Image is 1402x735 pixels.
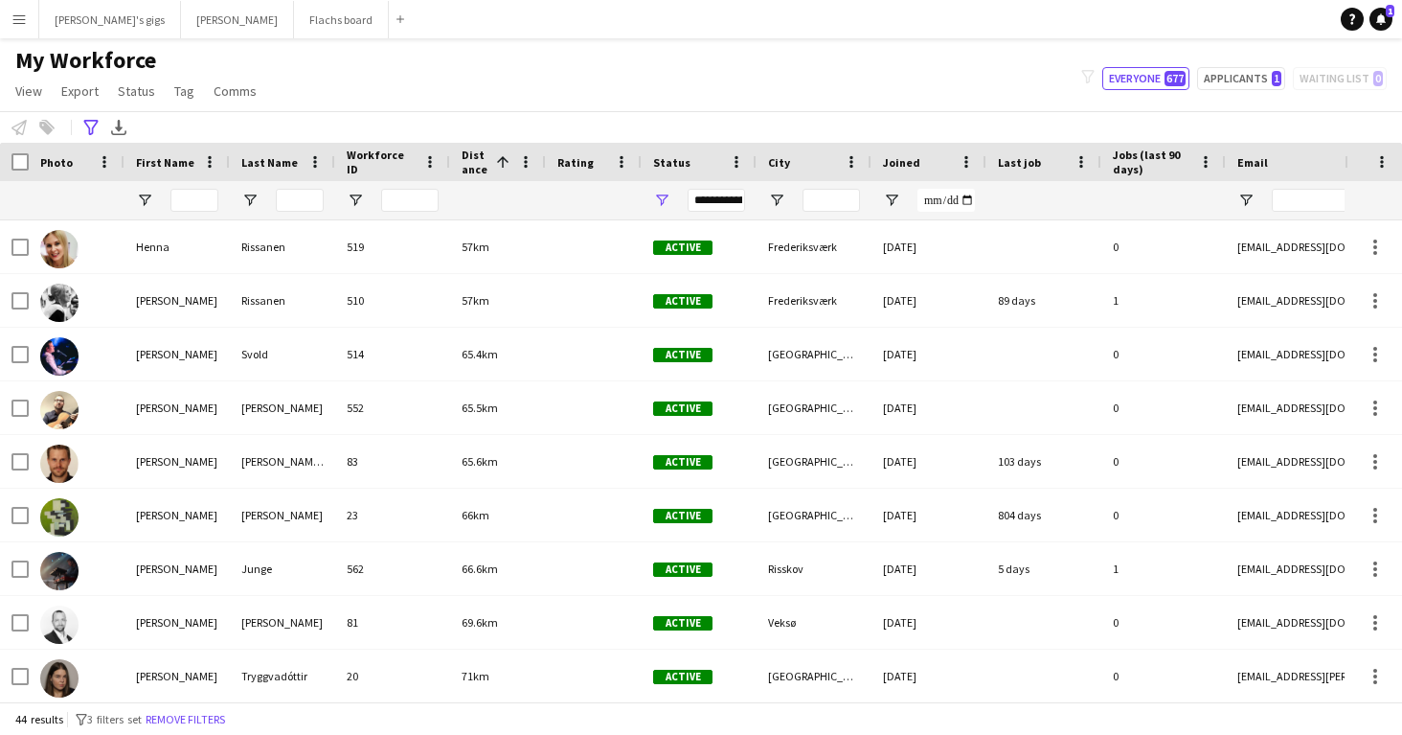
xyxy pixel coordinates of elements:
[757,220,871,273] div: Frederiksværk
[986,489,1101,541] div: 804 days
[107,116,130,139] app-action-btn: Export XLSX
[167,79,202,103] a: Tag
[871,596,986,649] div: [DATE]
[462,615,498,630] span: 69.6km
[230,274,335,327] div: Rissanen
[653,241,712,255] span: Active
[1101,596,1226,649] div: 0
[136,192,153,209] button: Open Filter Menu
[871,489,986,541] div: [DATE]
[986,274,1101,327] div: 89 days
[1113,148,1191,176] span: Jobs (last 90 days)
[142,709,229,730] button: Remove filters
[174,82,194,100] span: Tag
[294,1,389,38] button: Flachs board
[230,650,335,702] div: Tryggvadóttir
[40,606,79,644] img: Morten Fremmich Andresen
[54,79,106,103] a: Export
[40,659,79,698] img: Sigurdís Sandra Tryggvadóttir
[230,220,335,273] div: Rissanen
[230,596,335,649] div: [PERSON_NAME]
[110,79,163,103] a: Status
[335,274,450,327] div: 510
[757,596,871,649] div: Veksø
[803,189,860,212] input: City Filter Input
[61,82,99,100] span: Export
[335,381,450,434] div: 552
[230,542,335,595] div: Junge
[757,542,871,595] div: Risskov
[335,435,450,488] div: 83
[124,435,230,488] div: [PERSON_NAME]
[335,650,450,702] div: 20
[124,381,230,434] div: [PERSON_NAME]
[757,381,871,434] div: [GEOGRAPHIC_DATA]
[871,381,986,434] div: [DATE]
[87,712,142,726] span: 3 filters set
[1272,71,1281,86] span: 1
[883,155,920,170] span: Joined
[462,293,489,308] span: 57km
[462,669,489,683] span: 71km
[1101,489,1226,541] div: 0
[653,509,712,523] span: Active
[1101,274,1226,327] div: 1
[335,542,450,595] div: 562
[986,435,1101,488] div: 103 days
[181,1,294,38] button: [PERSON_NAME]
[40,230,79,268] img: Henna Rissanen
[381,189,439,212] input: Workforce ID Filter Input
[40,552,79,590] img: Ruben Junge
[1165,71,1186,86] span: 677
[757,328,871,380] div: [GEOGRAPHIC_DATA]
[124,596,230,649] div: [PERSON_NAME]
[1102,67,1189,90] button: Everyone677
[462,148,488,176] span: Distance
[871,220,986,273] div: [DATE]
[206,79,264,103] a: Comms
[335,328,450,380] div: 514
[8,79,50,103] a: View
[214,82,257,100] span: Comms
[40,498,79,537] img: Frederik Blæsild Vuust
[653,455,712,470] span: Active
[462,401,498,415] span: 65.5km
[40,155,73,170] span: Photo
[1101,220,1226,273] div: 0
[230,328,335,380] div: Svold
[40,445,79,483] img: Rasmus Overbye Bjældager
[768,192,785,209] button: Open Filter Menu
[39,1,181,38] button: [PERSON_NAME]'s gigs
[883,192,900,209] button: Open Filter Menu
[241,155,298,170] span: Last Name
[347,192,364,209] button: Open Filter Menu
[124,274,230,327] div: [PERSON_NAME]
[768,155,790,170] span: City
[871,328,986,380] div: [DATE]
[40,391,79,429] img: Henrik Felter
[1197,67,1285,90] button: Applicants1
[986,542,1101,595] div: 5 days
[1101,381,1226,434] div: 0
[557,155,594,170] span: Rating
[653,402,712,416] span: Active
[462,562,498,576] span: 66.6km
[1386,5,1394,17] span: 1
[79,116,102,139] app-action-btn: Advanced filters
[15,46,156,75] span: My Workforce
[871,274,986,327] div: [DATE]
[871,542,986,595] div: [DATE]
[462,347,498,361] span: 65.4km
[1101,650,1226,702] div: 0
[1369,8,1392,31] a: 1
[998,155,1041,170] span: Last job
[1101,328,1226,380] div: 0
[653,294,712,309] span: Active
[653,155,690,170] span: Status
[230,489,335,541] div: [PERSON_NAME]
[124,542,230,595] div: [PERSON_NAME]
[276,189,324,212] input: Last Name Filter Input
[653,670,712,684] span: Active
[118,82,155,100] span: Status
[124,328,230,380] div: [PERSON_NAME]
